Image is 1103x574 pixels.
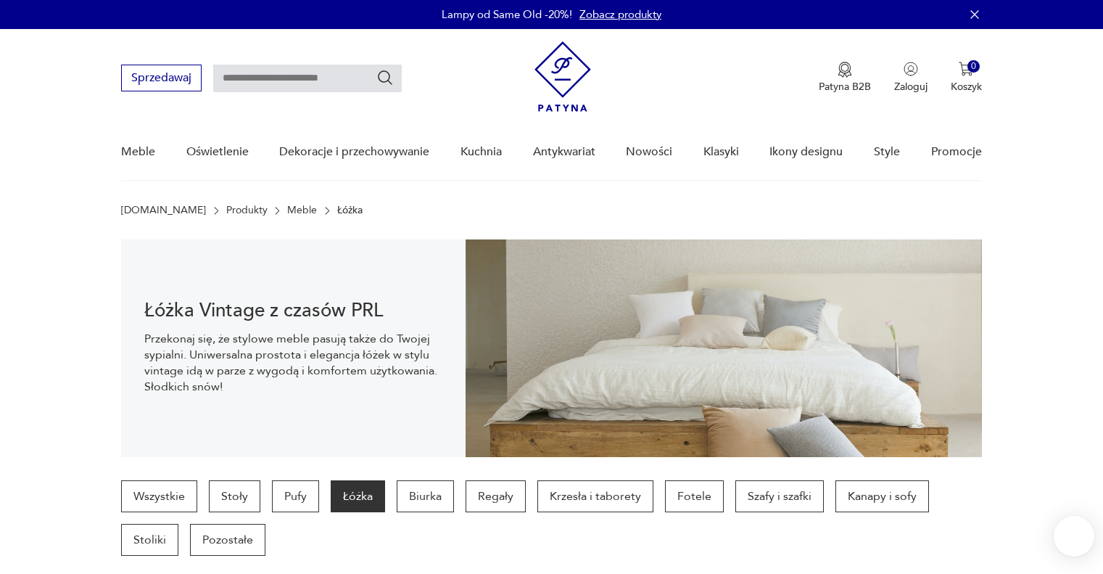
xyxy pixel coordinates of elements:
p: Patyna B2B [819,80,871,94]
a: Szafy i szafki [735,480,824,512]
a: [DOMAIN_NAME] [121,205,206,216]
a: Biurka [397,480,454,512]
a: Dekoracje i przechowywanie [279,124,429,180]
img: Ikonka użytkownika [904,62,918,76]
a: Regały [466,480,526,512]
button: 0Koszyk [951,62,982,94]
img: Ikona koszyka [959,62,973,76]
a: Klasyki [703,124,739,180]
p: Przekonaj się, że stylowe meble pasują także do Twojej sypialni. Uniwersalna prostota i elegancja... [144,331,442,395]
a: Promocje [931,124,982,180]
a: Antykwariat [533,124,595,180]
a: Meble [287,205,317,216]
button: Zaloguj [894,62,928,94]
a: Pozostałe [190,524,265,556]
button: Sprzedawaj [121,65,202,91]
a: Ikona medaluPatyna B2B [819,62,871,94]
a: Oświetlenie [186,124,249,180]
a: Kanapy i sofy [835,480,929,512]
a: Stoły [209,480,260,512]
p: Łóżka [337,205,363,216]
a: Zobacz produkty [579,7,661,22]
a: Ikony designu [769,124,843,180]
button: Szukaj [376,69,394,86]
a: Sprzedawaj [121,74,202,84]
img: Patyna - sklep z meblami i dekoracjami vintage [534,41,591,112]
h1: Łóżka Vintage z czasów PRL [144,302,442,319]
img: 2ae03b4a53235da2107dc325ac1aff74.jpg [466,239,982,457]
div: 0 [967,60,980,73]
a: Krzesła i taborety [537,480,653,512]
a: Pufy [272,480,319,512]
a: Fotele [665,480,724,512]
a: Łóżka [331,480,385,512]
a: Stoliki [121,524,178,556]
button: Patyna B2B [819,62,871,94]
a: Produkty [226,205,268,216]
p: Koszyk [951,80,982,94]
a: Meble [121,124,155,180]
p: Zaloguj [894,80,928,94]
a: Kuchnia [460,124,502,180]
p: Lampy od Same Old -20%! [442,7,572,22]
img: Ikona medalu [838,62,852,78]
a: Wszystkie [121,480,197,512]
a: Nowości [626,124,672,180]
iframe: Smartsupp widget button [1054,516,1094,557]
a: Style [874,124,900,180]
